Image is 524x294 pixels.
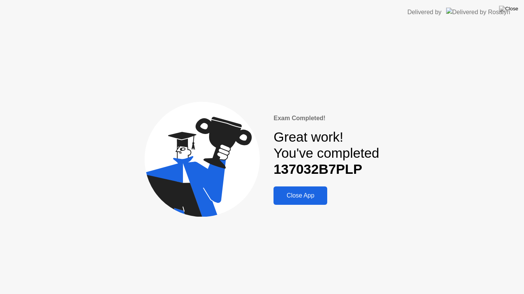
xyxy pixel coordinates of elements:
b: 137032B7PLP [274,162,362,176]
div: Delivered by [407,8,442,17]
div: Exam Completed! [274,114,379,123]
img: Delivered by Rosalyn [446,8,510,16]
div: Great work! You've completed [274,129,379,178]
button: Close App [274,186,327,205]
img: Close [499,6,518,12]
div: Close App [276,192,325,199]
